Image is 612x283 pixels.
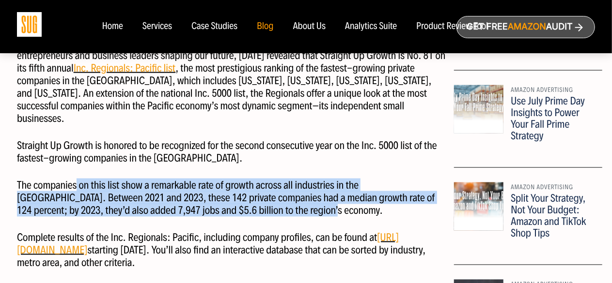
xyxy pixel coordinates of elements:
a: Services [142,21,172,32]
p: Complete results of the Inc. Regionals: Pacific, including company profiles, can be found at star... [17,231,447,269]
p: – Inc., the leading media brand and playbook for the entrepreneurs and business leaders shaping o... [17,37,447,125]
span: Amazon [508,22,546,32]
div: Split Your Strategy, Not Your Budget: Amazon and TikTok Shop Tips [511,193,595,239]
a: [URL][DOMAIN_NAME] [17,231,399,256]
div: Amazon Advertising [511,85,595,95]
a: Case Studies [191,21,237,32]
a: Analytics Suite [345,21,397,32]
a: Blog [257,21,274,32]
a: About Us [293,21,326,32]
a: Home [102,21,123,32]
a: Amazon Advertising Split Your Strategy, Not Your Budget: Amazon and TikTok Shop Tips [454,182,602,265]
div: Amazon Advertising [511,182,595,193]
p: Straight Up Growth is honored to be recognized for the second consecutive year on the Inc. 5000 l... [17,139,447,164]
a: Inc. Regionals: Pacific list [74,61,176,74]
p: The companies on this list show a remarkable rate of growth across all industries in the [GEOGRAP... [17,179,447,217]
img: Sug [17,12,42,37]
a: Amazon Advertising Use July Prime Day Insights to Power Your Fall Prime Strategy [454,85,602,168]
a: Get freeAmazonAudit [456,16,595,38]
a: Product Review Tool [416,21,488,32]
div: Use July Prime Day Insights to Power Your Fall Prime Strategy [511,95,595,142]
